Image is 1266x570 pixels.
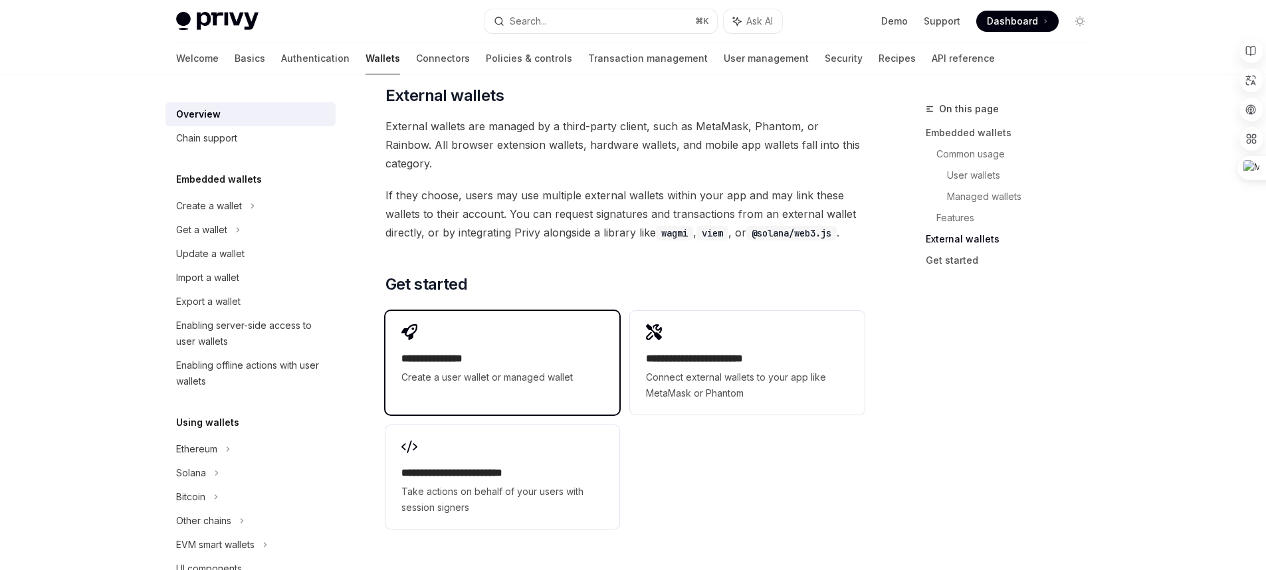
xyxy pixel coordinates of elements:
a: User management [724,43,809,74]
div: Overview [176,106,221,122]
span: On this page [939,101,999,117]
div: Bitcoin [176,489,205,505]
span: External wallets [385,85,504,106]
code: wagmi [656,226,693,240]
div: Solana [176,465,206,481]
a: Features [936,207,1101,229]
button: Search...⌘K [484,9,717,33]
span: Connect external wallets to your app like MetaMask or Phantom [646,369,848,401]
a: Wallets [366,43,400,74]
span: If they choose, users may use multiple external wallets within your app and may link these wallet... [385,186,865,242]
div: Export a wallet [176,294,241,310]
span: Ask AI [746,15,773,28]
a: Demo [881,15,908,28]
a: Chain support [165,126,336,150]
code: viem [696,226,728,240]
a: Connectors [416,43,470,74]
span: External wallets are managed by a third-party client, such as MetaMask, Phantom, or Rainbow. All ... [385,117,865,173]
div: Get a wallet [176,222,227,238]
a: External wallets [926,229,1101,250]
div: Search... [510,13,547,29]
a: Policies & controls [486,43,572,74]
h5: Embedded wallets [176,171,262,187]
div: Create a wallet [176,198,242,214]
div: Update a wallet [176,246,245,262]
a: Transaction management [588,43,708,74]
a: Import a wallet [165,266,336,290]
a: Dashboard [976,11,1059,32]
div: Enabling server-side access to user wallets [176,318,328,349]
a: Welcome [176,43,219,74]
a: Export a wallet [165,290,336,314]
div: EVM smart wallets [176,537,255,553]
a: Managed wallets [947,186,1101,207]
code: @solana/web3.js [746,226,837,240]
a: Support [924,15,960,28]
a: Recipes [879,43,916,74]
a: Basics [235,43,265,74]
a: Enabling offline actions with user wallets [165,353,336,393]
span: ⌘ K [695,16,709,27]
h5: Using wallets [176,415,239,430]
img: light logo [176,12,259,31]
a: Update a wallet [165,242,336,266]
div: Other chains [176,513,231,529]
div: Chain support [176,130,237,146]
span: Create a user wallet or managed wallet [401,369,603,385]
button: Toggle dark mode [1069,11,1091,32]
div: Import a wallet [176,270,239,286]
span: Take actions on behalf of your users with session signers [401,484,603,516]
span: Get started [385,274,467,295]
a: API reference [932,43,995,74]
a: Overview [165,102,336,126]
span: Dashboard [987,15,1038,28]
a: Security [825,43,863,74]
a: Common usage [936,143,1101,165]
div: Enabling offline actions with user wallets [176,357,328,389]
button: Ask AI [724,9,782,33]
div: Ethereum [176,441,217,457]
a: Enabling server-side access to user wallets [165,314,336,353]
a: Get started [926,250,1101,271]
a: Authentication [281,43,350,74]
a: Embedded wallets [926,122,1101,143]
a: User wallets [947,165,1101,186]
